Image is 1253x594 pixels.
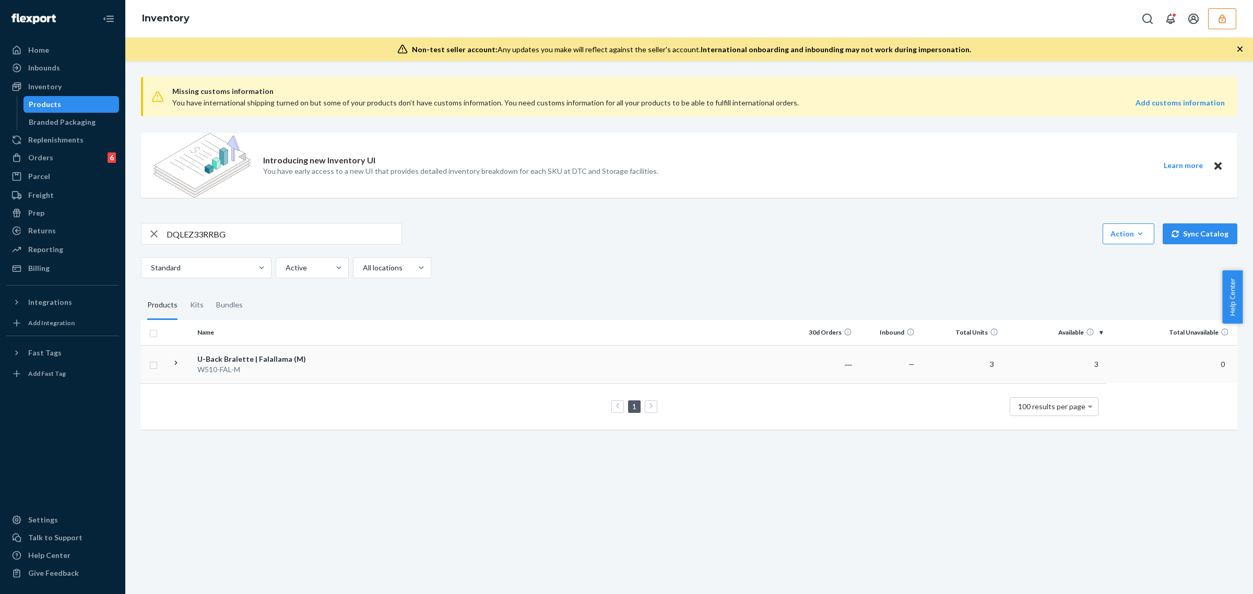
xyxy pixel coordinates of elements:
[1018,402,1085,411] span: 100 results per page
[6,365,119,382] a: Add Fast Tag
[172,85,1225,98] span: Missing customs information
[134,4,198,34] ol: breadcrumbs
[6,168,119,185] a: Parcel
[28,568,79,578] div: Give Feedback
[6,529,119,546] a: Talk to Support
[150,263,151,273] input: Standard
[1183,8,1204,29] button: Open account menu
[986,360,998,369] span: 3
[1110,229,1146,239] div: Action
[285,263,286,273] input: Active
[6,187,119,204] a: Freight
[6,294,119,311] button: Integrations
[28,263,50,274] div: Billing
[1216,360,1229,369] span: 0
[6,565,119,581] button: Give Feedback
[98,8,119,29] button: Close Navigation
[630,402,639,411] a: Page 1 is your current page
[28,45,49,55] div: Home
[1136,98,1225,108] a: Add customs information
[1160,8,1181,29] button: Open notifications
[794,320,856,345] th: 30d Orders
[6,42,119,58] a: Home
[6,78,119,95] a: Inventory
[28,81,62,92] div: Inventory
[28,225,56,236] div: Returns
[1157,159,1209,172] button: Learn more
[6,149,119,166] a: Orders6
[6,547,119,564] a: Help Center
[172,98,1014,108] div: You have international shipping turned on but some of your products don’t have customs informatio...
[1103,223,1154,244] button: Action
[6,132,119,148] a: Replenishments
[701,45,971,54] span: International onboarding and inbounding may not work during impersonation.
[28,318,75,327] div: Add Integration
[1002,320,1107,345] th: Available
[6,260,119,277] a: Billing
[412,44,971,55] div: Any updates you make will reflect against the seller's account.
[11,14,56,24] img: Flexport logo
[28,244,63,255] div: Reporting
[190,291,204,320] div: Kits
[412,45,498,54] span: Non-test seller account:
[28,297,72,307] div: Integrations
[28,171,50,182] div: Parcel
[142,13,190,24] a: Inventory
[29,117,96,127] div: Branded Packaging
[216,291,243,320] div: Bundles
[6,205,119,221] a: Prep
[6,512,119,528] a: Settings
[919,320,1002,345] th: Total Units
[6,60,119,76] a: Inbounds
[28,532,82,543] div: Talk to Support
[908,360,915,369] span: —
[23,114,120,130] a: Branded Packaging
[29,99,61,110] div: Products
[28,208,44,218] div: Prep
[263,166,658,176] p: You have early access to a new UI that provides detailed inventory breakdown for each SKU at DTC ...
[197,354,306,364] div: U-Back Bralette | Falallama (M)
[28,135,84,145] div: Replenishments
[28,369,66,378] div: Add Fast Tag
[1163,223,1237,244] button: Sync Catalog
[28,190,54,200] div: Freight
[6,222,119,239] a: Returns
[263,155,375,167] p: Introducing new Inventory UI
[6,315,119,331] a: Add Integration
[28,63,60,73] div: Inbounds
[1222,270,1243,324] button: Help Center
[193,320,311,345] th: Name
[28,550,70,561] div: Help Center
[108,152,116,163] div: 6
[28,152,53,163] div: Orders
[1137,8,1158,29] button: Open Search Box
[6,241,119,258] a: Reporting
[153,133,251,198] img: new-reports-banner-icon.82668bd98b6a51aee86340f2a7b77ae3.png
[362,263,363,273] input: All locations
[23,96,120,113] a: Products
[1136,98,1225,107] strong: Add customs information
[794,345,856,383] td: ―
[856,320,919,345] th: Inbound
[28,515,58,525] div: Settings
[1107,320,1237,345] th: Total Unavailable
[28,348,62,358] div: Fast Tags
[197,364,306,375] div: W510-FAL-M
[1090,360,1103,369] span: 3
[167,223,401,244] input: Search inventory by name or sku
[1211,159,1225,172] button: Close
[147,291,178,320] div: Products
[6,344,119,361] button: Fast Tags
